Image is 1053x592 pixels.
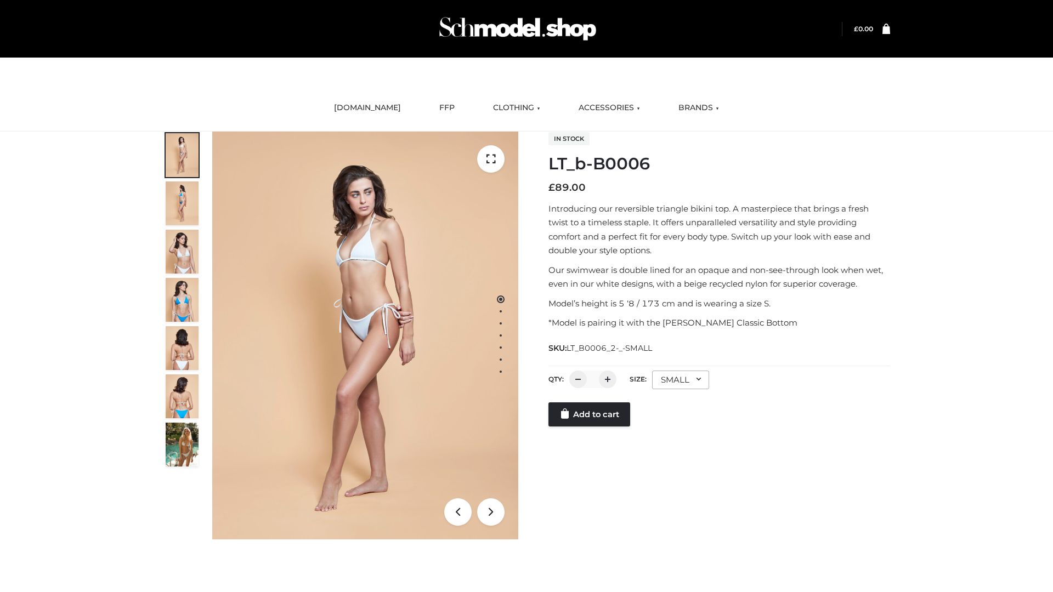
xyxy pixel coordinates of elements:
img: ArielClassicBikiniTop_CloudNine_AzureSky_OW114ECO_4-scaled.jpg [166,278,199,322]
img: ArielClassicBikiniTop_CloudNine_AzureSky_OW114ECO_8-scaled.jpg [166,374,199,418]
img: ArielClassicBikiniTop_CloudNine_AzureSky_OW114ECO_7-scaled.jpg [166,326,199,370]
bdi: 0.00 [854,25,873,33]
a: [DOMAIN_NAME] [326,96,409,120]
img: ArielClassicBikiniTop_CloudNine_AzureSky_OW114ECO_3-scaled.jpg [166,230,199,274]
a: CLOTHING [485,96,548,120]
img: Arieltop_CloudNine_AzureSky2.jpg [166,423,199,466]
a: FFP [431,96,463,120]
a: Add to cart [548,402,630,426]
bdi: 89.00 [548,181,586,193]
p: Introducing our reversible triangle bikini top. A masterpiece that brings a fresh twist to a time... [548,202,890,258]
p: Our swimwear is double lined for an opaque and non-see-through look when wet, even in our white d... [548,263,890,291]
img: Schmodel Admin 964 [435,7,600,50]
p: Model’s height is 5 ‘8 / 173 cm and is wearing a size S. [548,297,890,311]
label: QTY: [548,375,564,383]
div: SMALL [652,371,709,389]
span: LT_B0006_2-_-SMALL [567,343,652,353]
h1: LT_b-B0006 [548,154,890,174]
a: £0.00 [854,25,873,33]
a: BRANDS [670,96,727,120]
img: ArielClassicBikiniTop_CloudNine_AzureSky_OW114ECO_1 [212,132,518,539]
span: £ [548,181,555,193]
span: In stock [548,132,590,145]
img: ArielClassicBikiniTop_CloudNine_AzureSky_OW114ECO_1-scaled.jpg [166,133,199,177]
span: £ [854,25,858,33]
label: Size: [630,375,647,383]
span: SKU: [548,341,653,355]
a: ACCESSORIES [570,96,648,120]
img: ArielClassicBikiniTop_CloudNine_AzureSky_OW114ECO_2-scaled.jpg [166,181,199,225]
p: *Model is pairing it with the [PERSON_NAME] Classic Bottom [548,316,890,330]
